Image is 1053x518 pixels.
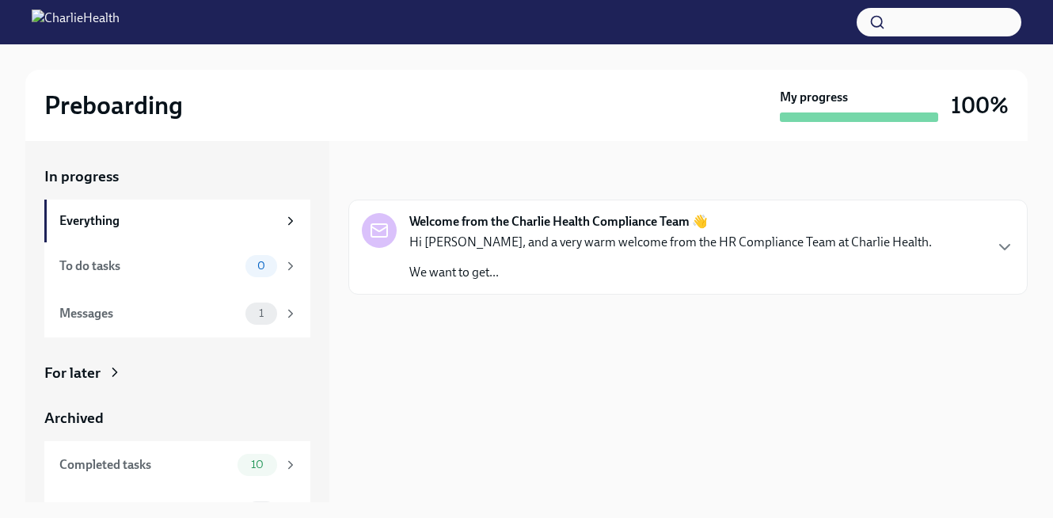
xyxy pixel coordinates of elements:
[44,441,310,489] a: Completed tasks10
[44,363,101,383] div: For later
[241,459,273,470] span: 10
[44,200,310,242] a: Everything
[59,257,239,275] div: To do tasks
[44,166,310,187] a: In progress
[44,290,310,337] a: Messages1
[32,10,120,35] img: CharlieHealth
[59,456,231,474] div: Completed tasks
[44,363,310,383] a: For later
[409,234,932,251] p: Hi [PERSON_NAME], and a very warm welcome from the HR Compliance Team at Charlie Health.
[348,166,423,187] div: In progress
[951,91,1009,120] h3: 100%
[249,307,273,319] span: 1
[409,264,932,281] p: We want to get...
[44,408,310,428] a: Archived
[44,242,310,290] a: To do tasks0
[59,212,277,230] div: Everything
[248,260,275,272] span: 0
[44,90,183,121] h2: Preboarding
[780,89,848,106] strong: My progress
[409,213,708,230] strong: Welcome from the Charlie Health Compliance Team 👋
[59,305,239,322] div: Messages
